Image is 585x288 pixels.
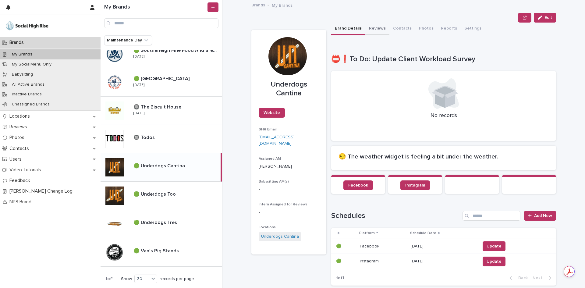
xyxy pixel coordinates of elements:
button: Update [483,241,505,251]
span: Intern Assigned for Reviews [259,203,307,206]
p: 🔘 The Biscuit House [133,103,183,110]
h1: Schedules [331,212,460,220]
p: Unassigned Brands [7,102,55,107]
a: 🟢 Southerleigh Fine Food And Brewery🟢 Southerleigh Fine Food And Brewery [DATE] [101,40,222,68]
p: Platform [359,230,375,236]
input: Search [463,211,520,221]
p: My Brands [272,2,292,8]
p: Locations [7,113,35,119]
span: Instagram [405,183,425,187]
img: o5DnuTxEQV6sW9jFYBBf [5,20,49,32]
p: 1 of 1 [331,271,349,286]
p: [DATE] [411,259,475,264]
tr: 🟢🟢 FacebookFacebook [DATE]Update [331,239,556,254]
p: Brands [7,40,29,45]
a: Facebook [343,180,373,190]
p: Inactive Brands [7,92,47,97]
a: Instagram [400,180,430,190]
p: All Active Brands [7,82,49,87]
p: - [259,209,319,216]
span: Next [533,276,546,280]
p: Photos [7,135,29,140]
a: Brands [251,1,265,8]
p: Facebook [360,243,381,249]
span: Website [264,111,280,115]
span: Locations [259,226,276,229]
input: Search [104,18,218,28]
p: 🟢 [336,243,342,249]
p: 🟢 Underdogs Too [133,190,177,197]
p: [PERSON_NAME] Change Log [7,188,77,194]
p: 🟢 Underdogs Cantina [133,162,186,169]
p: 🟢 [GEOGRAPHIC_DATA] [133,75,191,82]
span: Update [487,258,502,265]
p: NPS Brand [7,199,36,205]
button: Contacts [389,23,415,35]
p: 🟢 Van's Pig Stands [133,247,180,254]
p: Instagram [360,258,380,264]
p: [PERSON_NAME] [259,163,319,170]
p: 🟢 [336,258,342,264]
button: Back [505,275,530,281]
span: Add New [534,214,552,218]
p: [DATE] [133,83,144,87]
p: Users [7,156,27,162]
span: Babysitting AM(s) [259,180,289,183]
h1: My Brands [104,4,206,11]
p: Underdogs Cantina [259,80,319,98]
p: Schedule Date [410,230,436,236]
p: [DATE] [133,55,144,59]
p: Babysitting [7,72,38,77]
p: 1 of 1 [101,272,119,286]
p: My Brands [7,52,37,57]
p: No records [339,112,549,119]
button: Brand Details [331,23,365,35]
button: Photos [415,23,437,35]
tr: 🟢🟢 InstagramInstagram [DATE]Update [331,254,556,269]
a: 🟢 Underdogs Too🟢 Underdogs Too [101,182,222,210]
p: Reviews [7,124,32,130]
p: 🟢 Southerleigh Fine Food And Brewery [133,46,221,53]
p: [DATE] [133,111,144,116]
p: Show [121,276,132,282]
div: 30 [135,276,149,282]
a: 🔘 Todos🔘 Todos [101,125,222,153]
span: Assigned AM [259,157,281,161]
p: Contacts [7,146,34,151]
button: Edit [534,13,556,23]
p: My SocialMenu Only [7,62,56,67]
p: [DATE] [411,244,475,249]
button: Reviews [365,23,389,35]
span: SHR Email [259,128,277,131]
button: Settings [461,23,485,35]
h2: 😔 The weather widget is feeling a bit under the weather. [339,153,549,160]
a: Add New [524,211,556,221]
a: Website [259,108,285,118]
span: Edit [544,16,552,20]
p: - [259,186,319,193]
a: 🟢 Van's Pig Stands🟢 Van's Pig Stands [101,238,222,267]
span: Back [515,276,528,280]
button: Next [530,275,556,281]
a: 🟢 Underdogs Cantina🟢 Underdogs Cantina [101,153,222,182]
button: Reports [437,23,461,35]
button: Maintenance Day [104,35,152,45]
p: records per page [160,276,194,282]
h1: 📛❗To Do: Update Client Workload Survey [331,55,556,64]
p: 🔘 Todos [133,133,156,140]
p: Video Tutorials [7,167,46,173]
a: Underdogs Cantina [261,233,299,240]
span: Update [487,243,502,249]
a: [EMAIL_ADDRESS][DOMAIN_NAME] [259,135,295,146]
span: Facebook [348,183,368,187]
p: 🟢 Underdogs Tres [133,219,178,226]
a: 🔘 The Biscuit House🔘 The Biscuit House [DATE] [101,97,222,125]
button: Update [483,257,505,266]
p: Feedback [7,178,35,183]
a: 🟢 Underdogs Tres🟢 Underdogs Tres [101,210,222,238]
a: 🟢 [GEOGRAPHIC_DATA]🟢 [GEOGRAPHIC_DATA] [DATE] [101,68,222,97]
